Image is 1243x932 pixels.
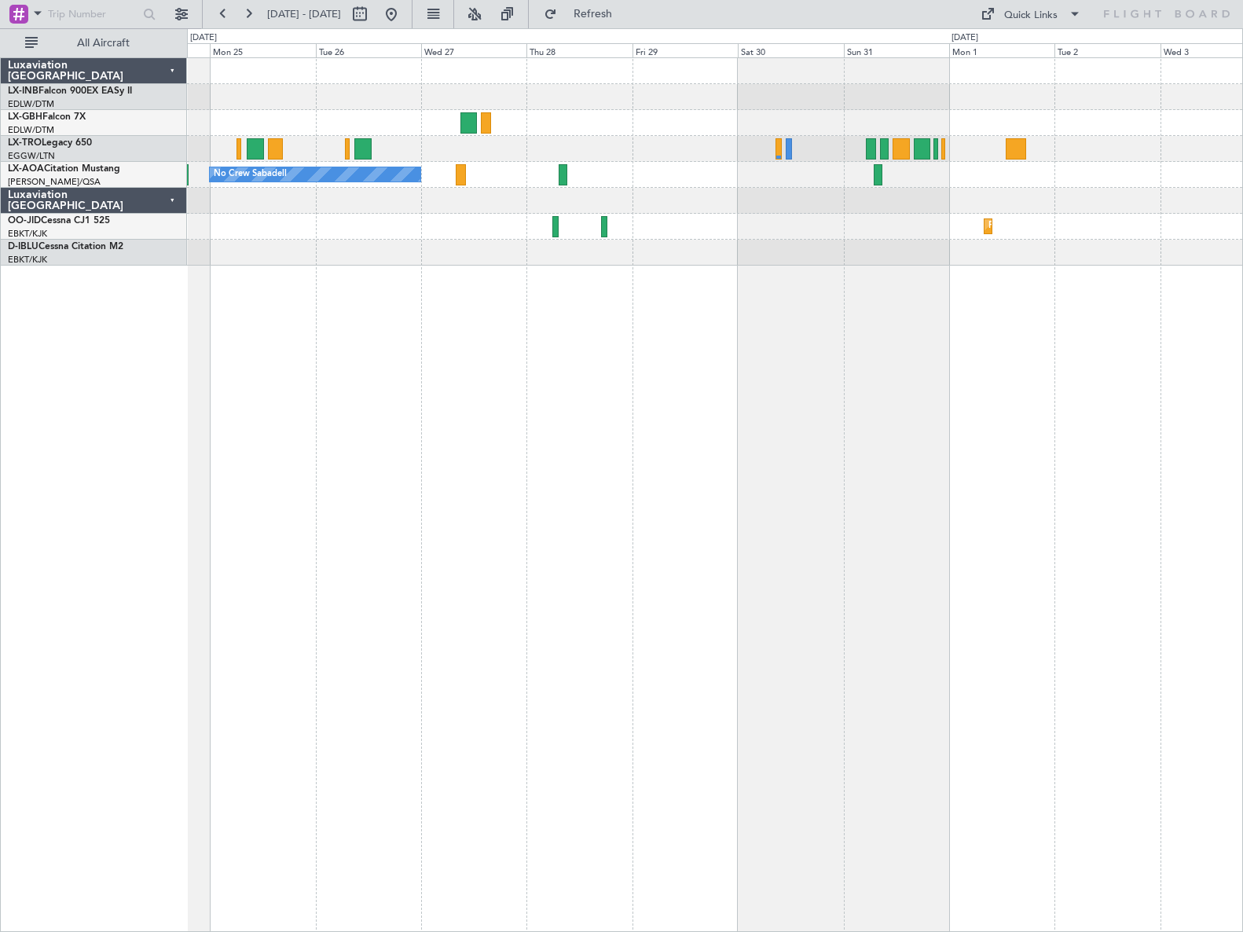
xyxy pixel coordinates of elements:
button: Quick Links [973,2,1089,27]
input: Trip Number [48,2,138,26]
a: LX-GBHFalcon 7X [8,112,86,122]
a: LX-TROLegacy 650 [8,138,92,148]
a: EBKT/KJK [8,228,47,240]
span: LX-INB [8,86,38,96]
a: EGGW/LTN [8,150,55,162]
a: EDLW/DTM [8,124,54,136]
span: LX-AOA [8,164,44,174]
div: Tue 2 [1054,43,1160,57]
div: No Crew Sabadell [214,163,287,186]
span: LX-TRO [8,138,42,148]
a: D-IBLUCessna Citation M2 [8,242,123,251]
a: EBKT/KJK [8,254,47,266]
div: Thu 28 [526,43,632,57]
a: EDLW/DTM [8,98,54,110]
span: [DATE] - [DATE] [267,7,341,21]
div: Wed 27 [421,43,526,57]
span: OO-JID [8,216,41,226]
div: Sun 31 [844,43,949,57]
div: Mon 1 [949,43,1054,57]
div: Planned Maint Kortrijk-[GEOGRAPHIC_DATA] [988,215,1171,238]
a: LX-AOACitation Mustang [8,164,120,174]
a: LX-INBFalcon 900EX EASy II [8,86,132,96]
button: Refresh [537,2,631,27]
a: OO-JIDCessna CJ1 525 [8,216,110,226]
span: All Aircraft [41,38,166,49]
span: D-IBLU [8,242,38,251]
div: [DATE] [951,31,978,45]
div: Fri 29 [632,43,738,57]
a: [PERSON_NAME]/QSA [8,176,101,188]
button: All Aircraft [17,31,170,56]
span: Refresh [560,9,626,20]
div: [DATE] [190,31,217,45]
div: Mon 25 [210,43,315,57]
span: LX-GBH [8,112,42,122]
div: Tue 26 [316,43,421,57]
div: Quick Links [1004,8,1058,24]
div: Sat 30 [738,43,843,57]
